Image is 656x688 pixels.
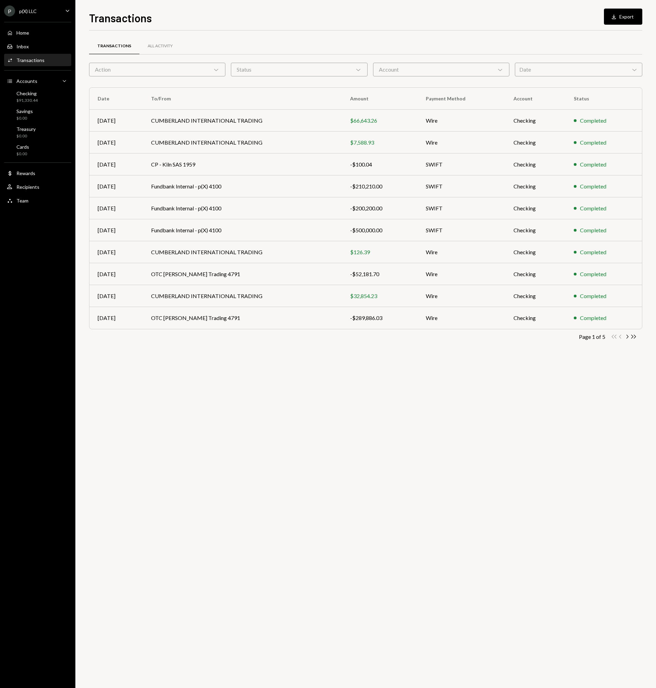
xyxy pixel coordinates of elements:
div: $66,643.26 [350,116,409,125]
div: $0.00 [16,151,29,157]
div: Page 1 of 5 [579,333,605,340]
div: Transactions [97,43,131,49]
div: Home [16,30,29,36]
div: Transactions [16,57,45,63]
div: Accounts [16,78,37,84]
div: Completed [580,314,606,322]
td: Wire [418,110,505,132]
div: Completed [580,226,606,234]
div: $91,330.44 [16,98,38,103]
div: Checking [16,90,38,96]
div: -$210,210.00 [350,182,409,191]
div: P [4,5,15,16]
div: [DATE] [98,116,135,125]
button: Export [604,9,642,25]
th: Status [566,88,642,110]
td: OTC [PERSON_NAME] Trading 4791 [143,307,342,329]
td: CUMBERLAND INTERNATIONAL TRADING [143,132,342,153]
td: Checking [505,307,566,329]
td: Fundbank Internal - p(X) 4100 [143,175,342,197]
div: [DATE] [98,248,135,256]
td: CUMBERLAND INTERNATIONAL TRADING [143,285,342,307]
a: Savings$0.00 [4,106,71,123]
th: Amount [342,88,418,110]
div: $32,854.23 [350,292,409,300]
div: Completed [580,116,606,125]
td: SWIFT [418,175,505,197]
a: Team [4,194,71,207]
th: To/From [143,88,342,110]
div: $0.00 [16,133,36,139]
div: Inbox [16,44,29,49]
div: Team [16,198,28,204]
a: Transactions [4,54,71,66]
div: [DATE] [98,138,135,147]
td: Checking [505,197,566,219]
div: p(X) LLC [19,8,37,14]
th: Payment Method [418,88,505,110]
div: [DATE] [98,182,135,191]
div: Recipients [16,184,39,190]
td: Wire [418,285,505,307]
a: Rewards [4,167,71,179]
td: Fundbank Internal - p(X) 4100 [143,197,342,219]
td: Wire [418,241,505,263]
div: [DATE] [98,270,135,278]
div: Savings [16,108,33,114]
div: Completed [580,138,606,147]
td: Checking [505,241,566,263]
div: $0.00 [16,115,33,121]
td: Checking [505,285,566,307]
div: Treasury [16,126,36,132]
td: Checking [505,175,566,197]
div: Completed [580,248,606,256]
th: Account [505,88,566,110]
td: SWIFT [418,197,505,219]
div: Date [515,63,642,76]
h1: Transactions [89,11,152,25]
div: All Activity [148,43,173,49]
div: -$52,181.70 [350,270,409,278]
div: -$289,886.03 [350,314,409,322]
div: -$200,200.00 [350,204,409,212]
div: $126.39 [350,248,409,256]
div: Completed [580,204,606,212]
td: SWIFT [418,153,505,175]
a: Recipients [4,181,71,193]
div: Action [89,63,225,76]
td: Fundbank Internal - p(X) 4100 [143,219,342,241]
div: Cards [16,144,29,150]
div: -$500,000.00 [350,226,409,234]
div: -$100.04 [350,160,409,169]
td: CUMBERLAND INTERNATIONAL TRADING [143,110,342,132]
div: [DATE] [98,314,135,322]
div: Completed [580,182,606,191]
td: Wire [418,132,505,153]
div: Rewards [16,170,35,176]
div: Account [373,63,509,76]
td: Checking [505,263,566,285]
div: Completed [580,292,606,300]
td: Checking [505,132,566,153]
a: Checking$91,330.44 [4,88,71,105]
td: Checking [505,219,566,241]
a: Inbox [4,40,71,52]
a: Treasury$0.00 [4,124,71,140]
div: [DATE] [98,160,135,169]
td: Checking [505,153,566,175]
td: Checking [505,110,566,132]
a: Cards$0.00 [4,142,71,158]
td: Wire [418,263,505,285]
a: All Activity [139,37,181,55]
td: OTC [PERSON_NAME] Trading 4791 [143,263,342,285]
td: Wire [418,307,505,329]
a: Transactions [89,37,139,55]
td: CUMBERLAND INTERNATIONAL TRADING [143,241,342,263]
a: Accounts [4,75,71,87]
div: Completed [580,160,606,169]
a: Home [4,26,71,39]
div: $7,588.93 [350,138,409,147]
div: Completed [580,270,606,278]
div: [DATE] [98,204,135,212]
div: [DATE] [98,226,135,234]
